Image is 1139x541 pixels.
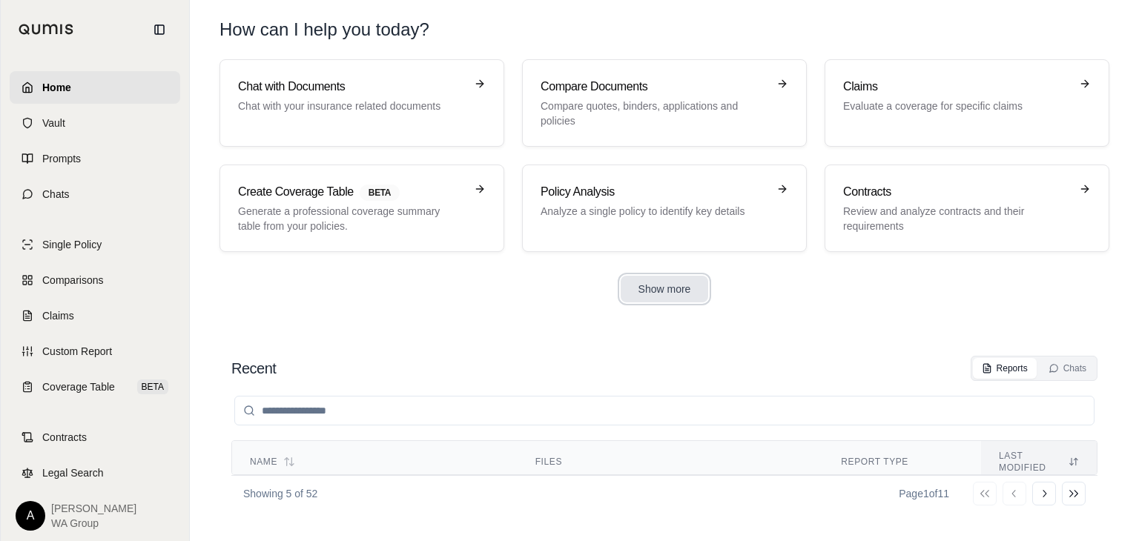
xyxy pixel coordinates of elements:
button: Reports [973,358,1037,379]
span: Single Policy [42,237,102,252]
span: Custom Report [42,344,112,359]
div: Last modified [999,450,1079,474]
button: Show more [621,276,709,302]
a: Legal Search [10,457,180,489]
span: Prompts [42,151,81,166]
div: Name [250,456,500,468]
div: Chats [1049,362,1086,374]
button: Chats [1040,358,1095,379]
a: Coverage TableBETA [10,371,180,403]
span: BETA [360,185,400,201]
a: Prompts [10,142,180,175]
h3: Chat with Documents [238,78,465,96]
h3: Create Coverage Table [238,183,465,201]
a: Chats [10,178,180,210]
a: ContractsReview and analyze contracts and their requirements [825,165,1109,252]
div: Reports [982,362,1028,374]
a: Vault [10,107,180,139]
a: Comparisons [10,264,180,296]
a: Home [10,71,180,104]
p: Generate a professional coverage summary table from your policies. [238,204,465,233]
h1: How can I help you today? [219,18,1109,42]
img: Qumis Logo [19,24,74,35]
a: Custom Report [10,335,180,368]
span: Contracts [42,430,87,445]
span: Coverage Table [42,379,115,394]
span: Claims [42,308,74,323]
span: Chats [42,187,70,202]
th: Report Type [823,441,981,483]
p: Compare quotes, binders, applications and policies [541,99,767,128]
h3: Claims [843,78,1070,96]
div: Page 1 of 11 [899,486,949,501]
button: Collapse sidebar [148,18,171,42]
a: Single Policy [10,228,180,261]
p: Showing 5 of 52 [243,486,317,501]
span: Comparisons [42,273,103,288]
span: Legal Search [42,465,104,480]
h3: Contracts [843,183,1070,201]
span: BETA [137,379,168,394]
a: Create Coverage TableBETAGenerate a professional coverage summary table from your policies. [219,165,504,252]
p: Evaluate a coverage for specific claims [843,99,1070,113]
div: A [16,501,45,531]
p: Chat with your insurance related documents [238,99,465,113]
th: Files [518,441,824,483]
span: Vault [42,116,65,130]
span: [PERSON_NAME] [51,501,136,516]
h3: Compare Documents [541,78,767,96]
a: Policy AnalysisAnalyze a single policy to identify key details [522,165,807,252]
p: Review and analyze contracts and their requirements [843,204,1070,233]
a: Contracts [10,421,180,454]
a: ClaimsEvaluate a coverage for specific claims [825,59,1109,147]
a: Claims [10,299,180,332]
a: Chat with DocumentsChat with your insurance related documents [219,59,504,147]
h3: Policy Analysis [541,183,767,201]
a: Compare DocumentsCompare quotes, binders, applications and policies [522,59,807,147]
h2: Recent [231,358,276,379]
span: Home [42,80,71,95]
p: Analyze a single policy to identify key details [541,204,767,219]
span: WA Group [51,516,136,531]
